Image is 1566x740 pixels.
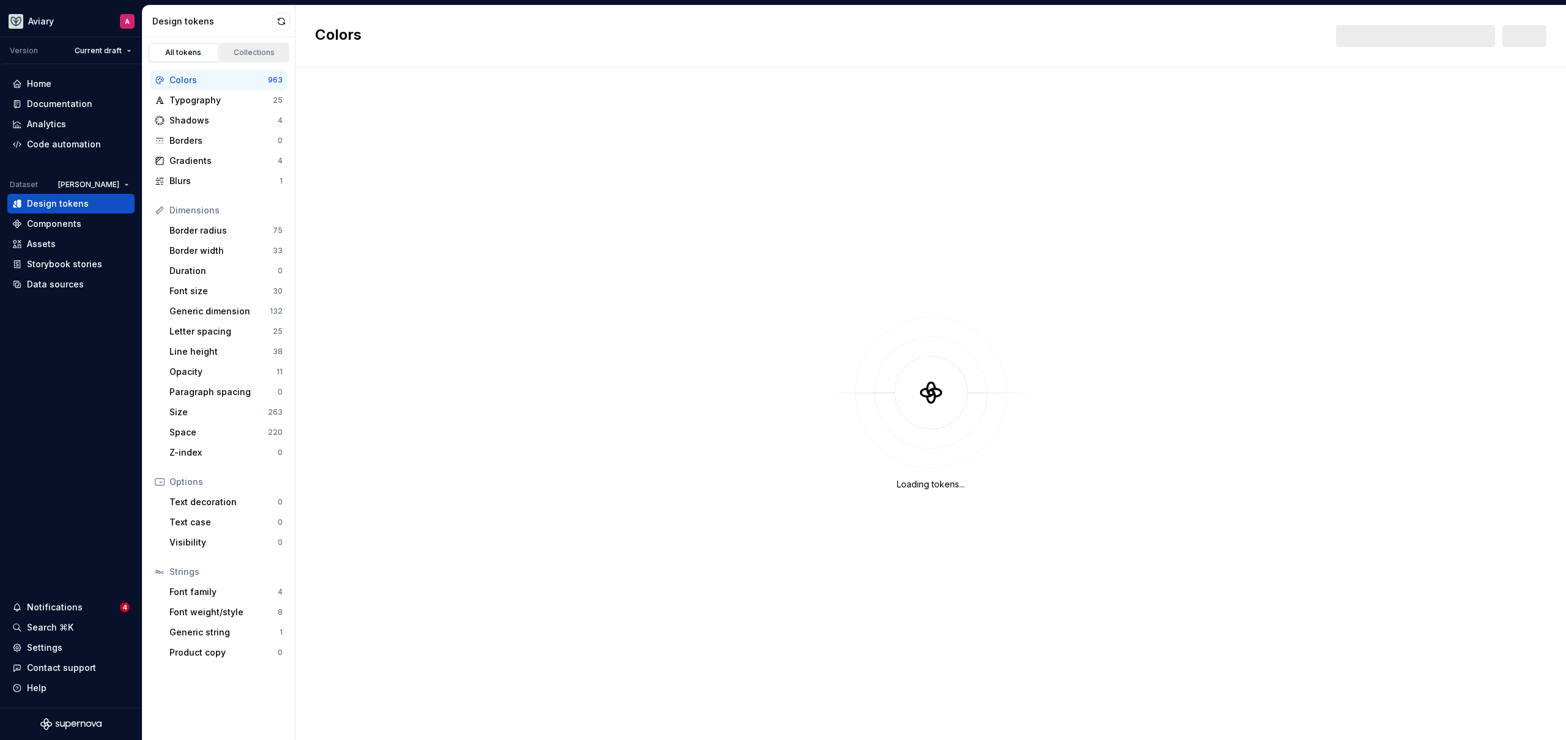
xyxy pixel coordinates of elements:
[27,138,101,150] div: Code automation
[280,627,283,637] div: 1
[10,180,38,190] div: Dataset
[10,46,38,56] div: Version
[165,623,288,642] a: Generic string1
[169,566,283,578] div: Strings
[27,98,92,110] div: Documentation
[27,601,83,613] div: Notifications
[268,407,283,417] div: 263
[27,621,73,634] div: Search ⌘K
[27,238,56,250] div: Assets
[169,406,268,418] div: Size
[278,156,283,166] div: 4
[27,682,46,694] div: Help
[280,176,283,186] div: 1
[278,387,283,397] div: 0
[58,180,119,190] span: [PERSON_NAME]
[27,198,89,210] div: Design tokens
[7,275,135,294] a: Data sources
[9,14,23,29] img: 256e2c79-9abd-4d59-8978-03feab5a3943.png
[27,642,62,654] div: Settings
[169,155,278,167] div: Gradients
[169,426,268,438] div: Space
[27,118,66,130] div: Analytics
[165,221,288,240] a: Border radius75
[278,136,283,146] div: 0
[278,587,283,597] div: 4
[165,382,288,402] a: Paragraph spacing0
[169,74,268,86] div: Colors
[276,367,283,377] div: 11
[7,598,135,617] button: Notifications4
[165,402,288,422] a: Size263
[69,42,137,59] button: Current draft
[169,325,273,338] div: Letter spacing
[150,171,288,191] a: Blurs1
[7,214,135,234] a: Components
[7,135,135,154] a: Code automation
[169,135,278,147] div: Borders
[7,638,135,657] a: Settings
[278,116,283,125] div: 4
[165,582,288,602] a: Font family4
[125,17,130,26] div: A
[165,423,288,442] a: Space220
[150,70,288,90] a: Colors963
[169,204,283,216] div: Dimensions
[897,478,965,490] div: Loading tokens...
[28,15,54,28] div: Aviary
[169,94,273,106] div: Typography
[120,602,130,612] span: 4
[169,626,280,638] div: Generic string
[278,538,283,547] div: 0
[169,586,278,598] div: Font family
[273,286,283,296] div: 30
[150,111,288,130] a: Shadows4
[165,512,288,532] a: Text case0
[169,536,278,549] div: Visibility
[169,224,273,237] div: Border radius
[150,91,288,110] a: Typography25
[278,448,283,457] div: 0
[165,302,288,321] a: Generic dimension132
[278,607,283,617] div: 8
[7,658,135,678] button: Contact support
[278,648,283,657] div: 0
[268,427,283,437] div: 220
[27,78,51,90] div: Home
[169,175,280,187] div: Blurs
[165,241,288,261] a: Border width33
[165,322,288,341] a: Letter spacing25
[315,25,362,47] h2: Colors
[7,74,135,94] a: Home
[165,602,288,622] a: Font weight/style8
[169,305,270,317] div: Generic dimension
[165,643,288,662] a: Product copy0
[273,347,283,357] div: 38
[169,646,278,659] div: Product copy
[273,95,283,105] div: 25
[169,386,278,398] div: Paragraph spacing
[7,678,135,698] button: Help
[2,8,139,34] button: AviaryA
[169,285,273,297] div: Font size
[169,265,278,277] div: Duration
[7,234,135,254] a: Assets
[169,476,283,488] div: Options
[278,497,283,507] div: 0
[273,246,283,256] div: 33
[169,496,278,508] div: Text decoration
[7,618,135,637] button: Search ⌘K
[169,606,278,618] div: Font weight/style
[75,46,122,56] span: Current draft
[169,346,273,358] div: Line height
[169,446,278,459] div: Z-index
[27,662,96,674] div: Contact support
[165,362,288,382] a: Opacity11
[165,281,288,301] a: Font size30
[150,151,288,171] a: Gradients4
[7,194,135,213] a: Design tokens
[169,245,273,257] div: Border width
[273,327,283,336] div: 25
[152,15,273,28] div: Design tokens
[278,517,283,527] div: 0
